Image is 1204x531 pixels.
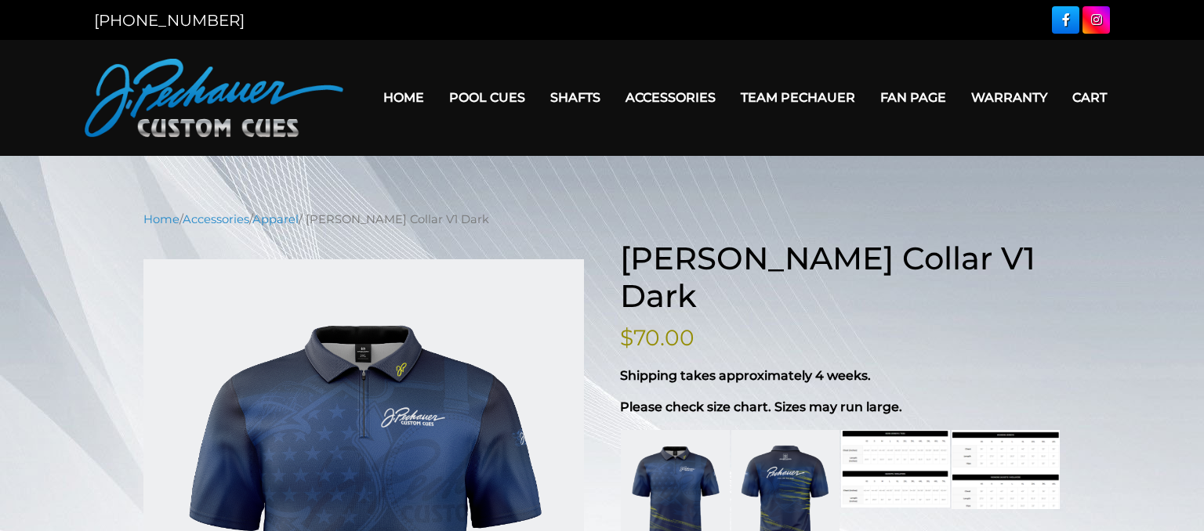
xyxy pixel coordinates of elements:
[728,78,868,117] a: Team Pechauer
[613,78,728,117] a: Accessories
[183,212,249,226] a: Accessories
[620,240,1061,315] h1: [PERSON_NAME] Collar V1 Dark
[371,78,437,117] a: Home
[252,212,299,226] a: Apparel
[868,78,959,117] a: Fan Page
[620,324,633,351] span: $
[94,11,245,30] a: [PHONE_NUMBER]
[143,212,180,226] a: Home
[437,78,538,117] a: Pool Cues
[620,324,694,351] bdi: 70.00
[143,211,1061,228] nav: Breadcrumb
[85,59,343,137] img: Pechauer Custom Cues
[959,78,1060,117] a: Warranty
[1060,78,1119,117] a: Cart
[538,78,613,117] a: Shafts
[620,399,902,414] strong: Please check size chart. Sizes may run large.
[620,368,871,383] strong: Shipping takes approximately 4 weeks.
